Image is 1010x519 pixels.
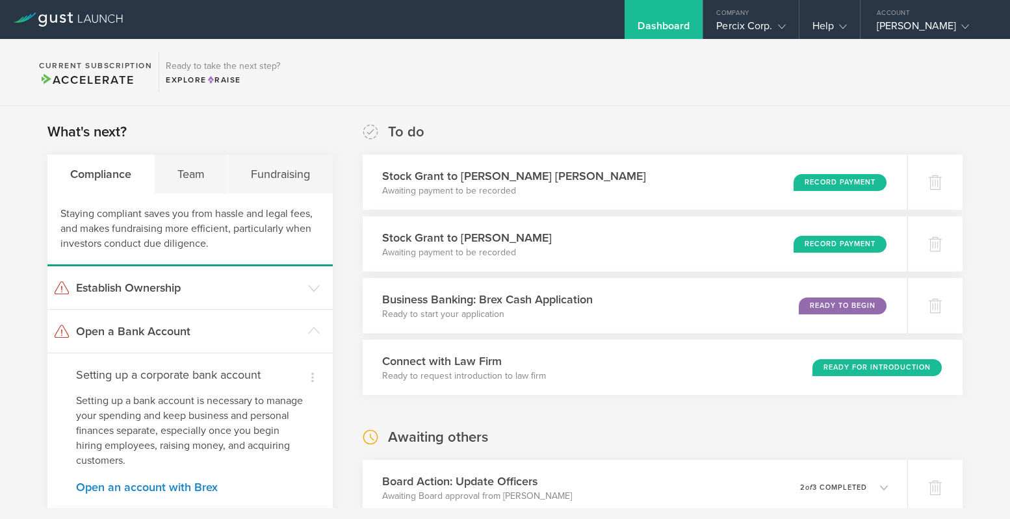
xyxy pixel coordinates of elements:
[388,123,424,142] h2: To do
[382,168,646,184] h3: Stock Grant to [PERSON_NAME] [PERSON_NAME]
[382,291,593,308] h3: Business Banking: Brex Cash Application
[388,428,488,447] h2: Awaiting others
[382,353,546,370] h3: Connect with Law Firm
[716,19,785,39] div: Percix Corp.
[877,19,987,39] div: [PERSON_NAME]
[166,74,280,86] div: Explore
[382,229,552,246] h3: Stock Grant to [PERSON_NAME]
[39,73,134,87] span: Accelerate
[794,236,887,253] div: Record Payment
[382,246,552,259] p: Awaiting payment to be recorded
[47,194,333,266] div: Staying compliant saves you from hassle and legal fees, and makes fundraising more efficient, par...
[76,481,304,493] a: Open an account with Brex
[207,75,241,84] span: Raise
[382,308,593,321] p: Ready to start your application
[228,155,333,194] div: Fundraising
[47,123,127,142] h2: What's next?
[800,484,867,491] p: 2 3 completed
[47,155,155,194] div: Compliance
[382,370,546,383] p: Ready to request introduction to law firm
[794,174,887,191] div: Record Payment
[805,483,812,492] em: of
[382,184,646,197] p: Awaiting payment to be recorded
[159,52,287,92] div: Ready to take the next step?ExploreRaise
[39,62,152,70] h2: Current Subscription
[382,490,572,503] p: Awaiting Board approval from [PERSON_NAME]
[76,323,302,340] h3: Open a Bank Account
[76,394,304,468] p: Setting up a bank account is necessary to manage your spending and keep business and personal fin...
[363,340,963,395] div: Connect with Law FirmReady to request introduction to law firmReady for Introduction
[76,279,302,296] h3: Establish Ownership
[382,473,572,490] h3: Board Action: Update Officers
[638,19,690,39] div: Dashboard
[363,155,907,210] div: Stock Grant to [PERSON_NAME] [PERSON_NAME]Awaiting payment to be recordedRecord Payment
[166,62,280,71] h3: Ready to take the next step?
[812,359,942,376] div: Ready for Introduction
[812,19,847,39] div: Help
[799,297,887,314] div: Ready to Begin
[363,216,907,272] div: Stock Grant to [PERSON_NAME]Awaiting payment to be recordedRecord Payment
[945,457,1010,519] iframe: Chat Widget
[363,278,907,333] div: Business Banking: Brex Cash ApplicationReady to start your applicationReady to Begin
[155,155,228,194] div: Team
[76,366,304,383] h4: Setting up a corporate bank account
